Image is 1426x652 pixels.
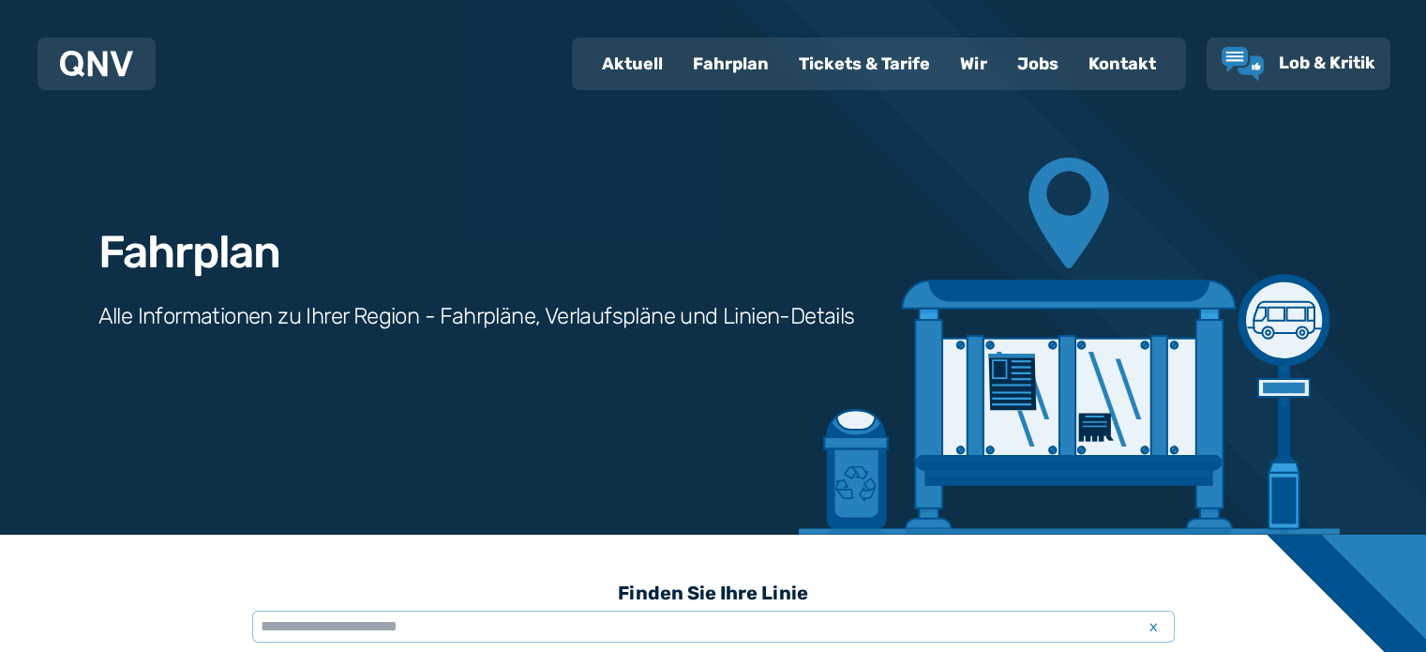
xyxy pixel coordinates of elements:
[784,39,945,88] a: Tickets & Tarife
[1073,39,1171,88] a: Kontakt
[252,572,1175,614] h3: Finden Sie Ihre Linie
[98,301,855,331] h3: Alle Informationen zu Ihrer Region - Fahrpläne, Verlaufspläne und Linien-Details
[98,230,280,275] h1: Fahrplan
[587,39,678,88] a: Aktuell
[1222,47,1375,81] a: Lob & Kritik
[1002,39,1073,88] a: Jobs
[60,51,133,77] img: QNV Logo
[945,39,1002,88] a: Wir
[60,45,133,83] a: QNV Logo
[678,39,784,88] a: Fahrplan
[1279,53,1375,73] span: Lob & Kritik
[1141,615,1167,638] span: x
